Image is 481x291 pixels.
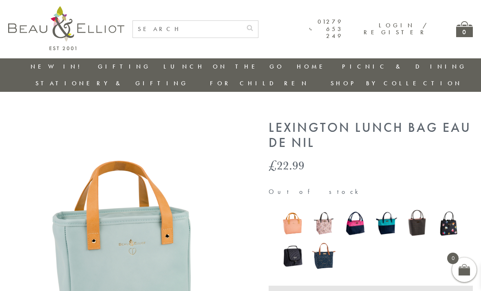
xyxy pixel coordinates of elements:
a: 0 [456,21,473,37]
img: Boho Luxury Insulated Lunch Bag [312,208,335,238]
a: Lunch On The Go [163,62,284,71]
a: Gifting [98,62,151,71]
a: Colour Block Luxury Insulated Lunch Bag [375,208,398,240]
a: Dove Insulated Lunch Bag [406,208,429,240]
input: SEARCH [133,21,242,38]
a: Emily Heart Insulated Lunch Bag [437,210,461,239]
bdi: 22.99 [269,157,304,173]
a: Home [297,62,329,71]
h1: Lexington Lunch Bag Eau de Nil [269,120,473,151]
a: Colour Block Insulated Lunch Bag [344,208,367,240]
p: Out of stock [269,188,473,195]
a: Shop by collection [331,79,462,87]
img: logo [8,6,124,50]
a: Login / Register [364,21,428,36]
a: Manhattan Larger Lunch Bag [281,241,304,273]
img: Lexington lunch bag blush [281,208,304,239]
a: Navy 7L Luxury Insulated Lunch Bag [312,240,335,273]
img: Navy 7L Luxury Insulated Lunch Bag [312,240,335,271]
span: 0 [447,253,459,264]
a: For Children [210,79,309,87]
a: Stationery & Gifting [35,79,188,87]
img: Colour Block Insulated Lunch Bag [344,208,367,238]
span: £ [269,157,277,173]
img: Manhattan Larger Lunch Bag [281,241,304,271]
img: Emily Heart Insulated Lunch Bag [437,210,461,237]
img: Dove Insulated Lunch Bag [406,208,429,238]
a: Lexington lunch bag blush [281,208,304,240]
a: Picnic & Dining [342,62,467,71]
a: 01279 653 249 [309,18,343,40]
a: New in! [31,62,85,71]
img: Colour Block Luxury Insulated Lunch Bag [375,208,398,238]
a: Boho Luxury Insulated Lunch Bag [312,208,335,240]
